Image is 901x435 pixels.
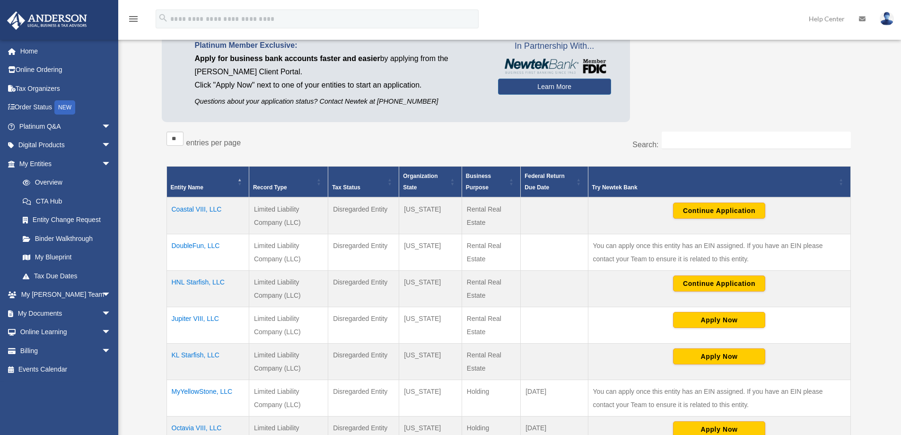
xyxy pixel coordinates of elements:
[13,248,121,267] a: My Blueprint
[462,197,520,234] td: Rental Real Estate
[102,323,121,342] span: arrow_drop_down
[166,271,249,307] td: HNL Starfish, LLC
[462,167,520,198] th: Business Purpose: Activate to sort
[466,173,491,191] span: Business Purpose
[13,266,121,285] a: Tax Due Dates
[128,17,139,25] a: menu
[7,136,125,155] a: Digital Productsarrow_drop_down
[503,59,606,74] img: NewtekBankLogoSM.png
[399,380,462,417] td: [US_STATE]
[462,271,520,307] td: Rental Real Estate
[399,271,462,307] td: [US_STATE]
[525,173,565,191] span: Federal Return Due Date
[195,79,484,92] p: Click "Apply Now" next to one of your entities to start an application.
[249,167,328,198] th: Record Type: Activate to sort
[673,348,765,364] button: Apply Now
[673,203,765,219] button: Continue Application
[7,285,125,304] a: My [PERSON_NAME] Teamarrow_drop_down
[195,52,484,79] p: by applying from the [PERSON_NAME] Client Portal.
[328,167,399,198] th: Tax Status: Activate to sort
[399,344,462,380] td: [US_STATE]
[592,182,836,193] div: Try Newtek Bank
[166,344,249,380] td: KL Starfish, LLC
[7,117,125,136] a: Platinum Q&Aarrow_drop_down
[498,79,611,95] a: Learn More
[328,197,399,234] td: Disregarded Entity
[54,100,75,115] div: NEW
[186,139,241,147] label: entries per page
[166,307,249,344] td: Jupiter VIII, LLC
[521,380,588,417] td: [DATE]
[13,173,116,192] a: Overview
[195,96,484,107] p: Questions about your application status? Contact Newtek at [PHONE_NUMBER]
[195,39,484,52] p: Platinum Member Exclusive:
[166,380,249,417] td: MyYellowStone, LLC
[102,341,121,361] span: arrow_drop_down
[171,184,203,191] span: Entity Name
[332,184,360,191] span: Tax Status
[328,234,399,271] td: Disregarded Entity
[249,234,328,271] td: Limited Liability Company (LLC)
[399,167,462,198] th: Organization State: Activate to sort
[13,192,121,211] a: CTA Hub
[128,13,139,25] i: menu
[588,167,850,198] th: Try Newtek Bank : Activate to sort
[166,234,249,271] td: DoubleFun, LLC
[7,154,121,173] a: My Entitiesarrow_drop_down
[102,154,121,174] span: arrow_drop_down
[102,136,121,155] span: arrow_drop_down
[399,307,462,344] td: [US_STATE]
[673,275,765,292] button: Continue Application
[249,197,328,234] td: Limited Liability Company (LLC)
[673,312,765,328] button: Apply Now
[462,380,520,417] td: Holding
[880,12,894,26] img: User Pic
[166,197,249,234] td: Coastal VIII, LLC
[253,184,287,191] span: Record Type
[249,271,328,307] td: Limited Liability Company (LLC)
[498,39,611,54] span: In Partnership With...
[102,285,121,305] span: arrow_drop_down
[403,173,437,191] span: Organization State
[328,271,399,307] td: Disregarded Entity
[588,234,850,271] td: You can apply once this entity has an EIN assigned. If you have an EIN please contact your Team t...
[328,307,399,344] td: Disregarded Entity
[13,211,121,230] a: Entity Change Request
[328,344,399,380] td: Disregarded Entity
[588,380,850,417] td: You can apply once this entity has an EIN assigned. If you have an EIN please contact your Team t...
[13,229,121,248] a: Binder Walkthrough
[462,307,520,344] td: Rental Real Estate
[7,98,125,117] a: Order StatusNEW
[7,304,125,323] a: My Documentsarrow_drop_down
[4,11,90,30] img: Anderson Advisors Platinum Portal
[462,234,520,271] td: Rental Real Estate
[7,61,125,80] a: Online Ordering
[102,304,121,323] span: arrow_drop_down
[7,360,125,379] a: Events Calendar
[7,79,125,98] a: Tax Organizers
[7,341,125,360] a: Billingarrow_drop_down
[632,141,658,149] label: Search:
[249,344,328,380] td: Limited Liability Company (LLC)
[249,380,328,417] td: Limited Liability Company (LLC)
[399,197,462,234] td: [US_STATE]
[521,167,588,198] th: Federal Return Due Date: Activate to sort
[7,323,125,342] a: Online Learningarrow_drop_down
[158,13,168,23] i: search
[195,54,380,62] span: Apply for business bank accounts faster and easier
[328,380,399,417] td: Disregarded Entity
[462,344,520,380] td: Rental Real Estate
[249,307,328,344] td: Limited Liability Company (LLC)
[166,167,249,198] th: Entity Name: Activate to invert sorting
[7,42,125,61] a: Home
[399,234,462,271] td: [US_STATE]
[102,117,121,136] span: arrow_drop_down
